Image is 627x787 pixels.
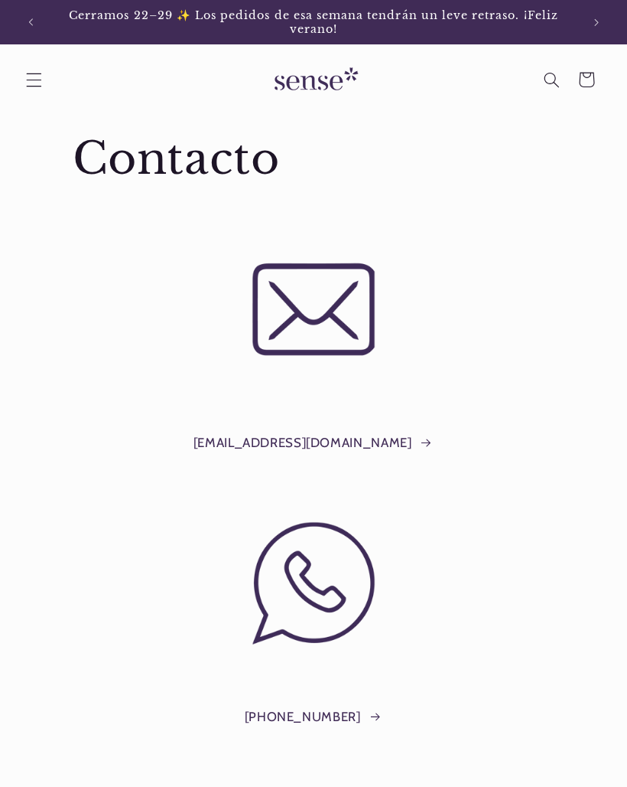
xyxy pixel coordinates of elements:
[14,5,47,39] button: Anuncio anterior
[245,706,383,729] a: [PHONE_NUMBER]
[580,5,613,39] button: Anuncio siguiente
[534,62,569,97] summary: Búsqueda
[193,432,434,455] a: [EMAIL_ADDRESS][DOMAIN_NAME]
[16,62,51,97] summary: Menú
[250,52,377,108] a: Sense
[73,131,555,188] h1: Contacto
[256,58,371,102] img: Sense
[69,8,558,36] span: Cerramos 22–29 ✨ Los pedidos de esa semana tendrán un leve retraso. ¡Feliz verano!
